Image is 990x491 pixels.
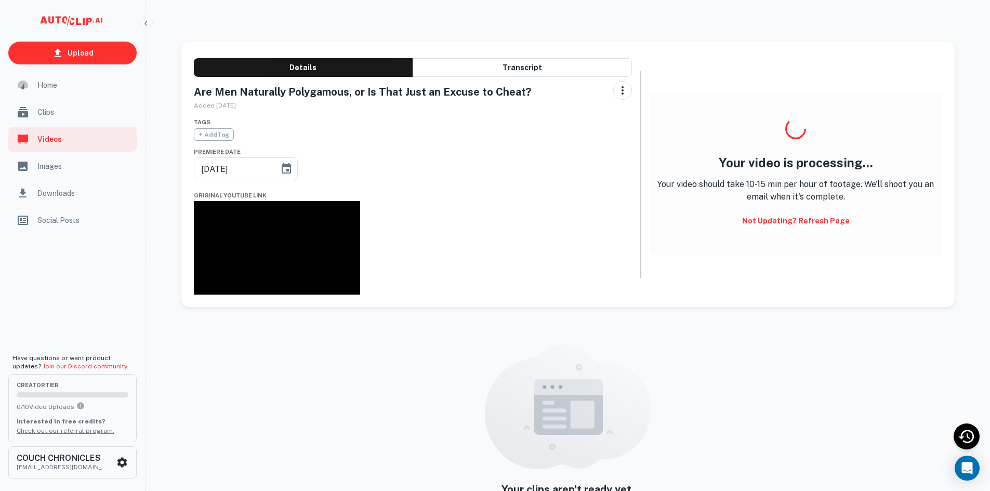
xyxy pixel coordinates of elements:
p: [EMAIL_ADDRESS][DOMAIN_NAME] [17,462,110,472]
span: creator Tier [17,382,128,388]
div: Open Intercom Messenger [955,456,980,481]
span: Home [37,79,130,91]
a: Upload [8,42,137,64]
img: empty content [485,344,651,469]
a: Downloads [8,181,137,206]
span: + Add Tag [194,128,234,141]
button: Not updating? Refresh Page [738,211,854,230]
a: Home [8,73,137,98]
a: Check out our referral program. [17,427,114,434]
button: COUCH CHRONICLES[EMAIL_ADDRESS][DOMAIN_NAME] [8,446,137,479]
span: Downloads [37,188,130,199]
p: Your video should take 10-15 min per hour of footage. We'll shoot you an email when it's complete. [650,178,942,203]
input: mm/dd/yyyy [194,154,272,183]
span: Tags [194,119,210,125]
span: Social Posts [37,215,130,226]
button: Choose date, selected date is Sep 13, 2025 [276,158,297,179]
span: Images [37,161,130,172]
span: Added [DATE] [194,102,236,109]
span: Clips [37,107,130,118]
span: Have questions or want product updates? [12,354,128,370]
svg: You can upload 10 videos per month on the creator tier. Upgrade to upload more. [76,402,85,410]
h6: COUCH CHRONICLES [17,454,110,462]
a: Clips [8,100,137,125]
div: Recent Activity [954,423,980,449]
p: Interested in free credits? [17,417,128,426]
button: Details [194,58,413,77]
a: Images [8,154,137,179]
iframe: Are Men Naturally Polygamous, or Is That Just an Excuse to Cheat? [194,201,360,295]
a: Videos [8,127,137,152]
h5: Are Men Naturally Polygamous, or Is That Just an Excuse to Cheat? [194,85,541,99]
button: Transcript [413,58,632,77]
h4: Your video is processing... [650,155,942,170]
span: Premiere Date [194,149,241,155]
a: Social Posts [8,208,137,233]
span: Videos [37,134,130,145]
span: Original YouTube Link [194,192,267,198]
button: creatorTier0/10Video UploadsYou can upload 10 videos per month on the creator tier. Upgrade to up... [8,374,137,442]
p: 0 / 10 Video Uploads [17,402,128,412]
a: Join our Discord community. [43,363,128,370]
p: Upload [68,47,94,59]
